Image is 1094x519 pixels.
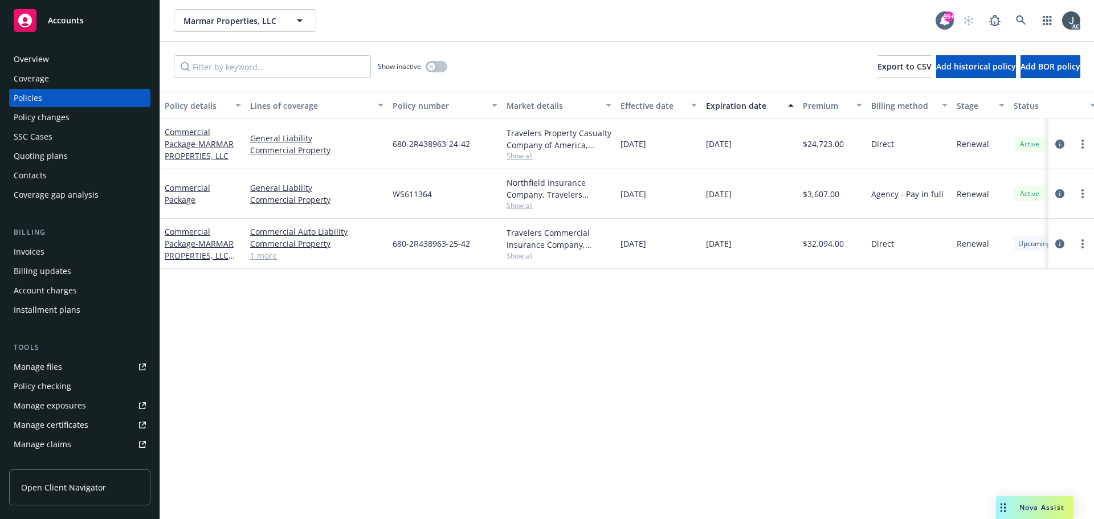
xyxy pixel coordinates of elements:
div: Market details [507,100,599,112]
a: Quoting plans [9,147,150,165]
a: Invoices [9,243,150,261]
span: [DATE] [621,138,646,150]
span: Agency - Pay in full [871,188,944,200]
button: Effective date [616,92,701,119]
div: Lines of coverage [250,100,371,112]
a: Policies [9,89,150,107]
button: Policy number [388,92,502,119]
div: Drag to move [996,496,1010,519]
a: Manage certificates [9,416,150,434]
span: Show all [507,251,611,260]
a: Commercial Property [250,144,383,156]
div: Tools [9,342,150,353]
a: Commercial Package [165,226,234,273]
div: Manage claims [14,435,71,453]
button: Export to CSV [877,55,932,78]
span: [DATE] [706,188,732,200]
div: Policy changes [14,108,70,126]
a: Overview [9,50,150,68]
span: Open Client Navigator [21,481,106,493]
span: Add historical policy [936,61,1016,72]
div: SSC Cases [14,128,52,146]
div: Travelers Commercial Insurance Company, Travelers Insurance [507,227,611,251]
span: Add BOR policy [1020,61,1080,72]
a: more [1076,137,1089,151]
a: Coverage gap analysis [9,186,150,204]
div: Overview [14,50,49,68]
div: Policy details [165,100,228,112]
div: Contacts [14,166,47,185]
a: Manage files [9,358,150,376]
a: Commercial Package [165,182,210,205]
div: Billing updates [14,262,71,280]
a: Commercial Property [250,194,383,206]
span: Show inactive [378,62,421,71]
a: Manage exposures [9,397,150,415]
span: - MARMAR PROPERTIES, LLC 25-26 [165,238,235,273]
div: Manage BORs [14,455,67,473]
span: $24,723.00 [803,138,844,150]
img: photo [1062,11,1080,30]
button: Market details [502,92,616,119]
span: $32,094.00 [803,238,844,250]
a: Account charges [9,281,150,300]
div: Effective date [621,100,684,112]
button: Lines of coverage [246,92,388,119]
div: Manage exposures [14,397,86,415]
a: Manage BORs [9,455,150,473]
a: Commercial Auto Liability [250,226,383,238]
div: Northfield Insurance Company, Travelers Insurance, RT Specialty Insurance Services, LLC (RSG Spec... [507,177,611,201]
a: Commercial Property [250,238,383,250]
div: Manage files [14,358,62,376]
button: Nova Assist [996,496,1073,519]
div: Stage [957,100,992,112]
span: 680-2R438963-25-42 [393,238,470,250]
a: Billing updates [9,262,150,280]
span: Renewal [957,188,989,200]
span: Active [1018,139,1041,149]
input: Filter by keyword... [174,55,371,78]
span: Accounts [48,16,84,25]
a: SSC Cases [9,128,150,146]
span: [DATE] [621,188,646,200]
span: Nova Assist [1019,502,1064,512]
span: [DATE] [706,138,732,150]
button: Expiration date [701,92,798,119]
div: Coverage [14,70,49,88]
div: Quoting plans [14,147,68,165]
span: [DATE] [706,238,732,250]
a: Commercial Package [165,126,234,161]
a: circleInformation [1053,187,1067,201]
a: General Liability [250,182,383,194]
span: Active [1018,189,1041,199]
div: Premium [803,100,850,112]
span: Direct [871,138,894,150]
span: WS611364 [393,188,432,200]
a: Policy changes [9,108,150,126]
button: Billing method [867,92,952,119]
a: more [1076,187,1089,201]
span: [DATE] [621,238,646,250]
button: Stage [952,92,1009,119]
button: Premium [798,92,867,119]
div: Policy number [393,100,485,112]
div: Policy checking [14,377,71,395]
span: $3,607.00 [803,188,839,200]
span: 680-2R438963-24-42 [393,138,470,150]
div: Manage certificates [14,416,88,434]
div: Billing [9,227,150,238]
div: Status [1014,100,1083,112]
button: Add historical policy [936,55,1016,78]
span: Export to CSV [877,61,932,72]
span: - MARMAR PROPERTIES, LLC [165,138,234,161]
span: Upcoming [1018,239,1051,249]
a: Accounts [9,5,150,36]
button: Policy details [160,92,246,119]
span: Renewal [957,238,989,250]
a: Search [1010,9,1032,32]
a: 1 more [250,250,383,261]
a: Contacts [9,166,150,185]
a: circleInformation [1053,237,1067,251]
div: 99+ [944,11,954,22]
span: Direct [871,238,894,250]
